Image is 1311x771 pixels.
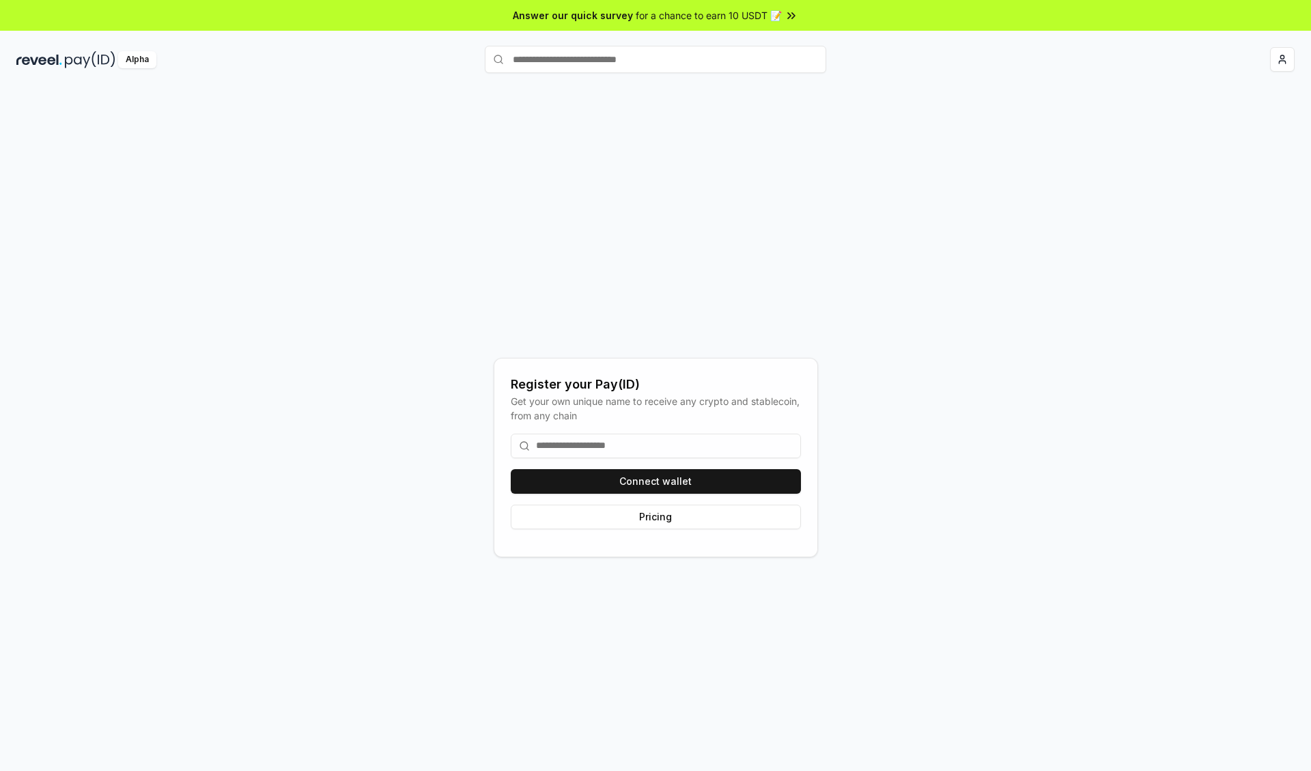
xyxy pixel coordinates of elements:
div: Alpha [118,51,156,68]
button: Pricing [511,505,801,529]
span: Answer our quick survey [513,8,633,23]
div: Get your own unique name to receive any crypto and stablecoin, from any chain [511,394,801,423]
button: Connect wallet [511,469,801,494]
img: pay_id [65,51,115,68]
div: Register your Pay(ID) [511,375,801,394]
span: for a chance to earn 10 USDT 📝 [636,8,782,23]
img: reveel_dark [16,51,62,68]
